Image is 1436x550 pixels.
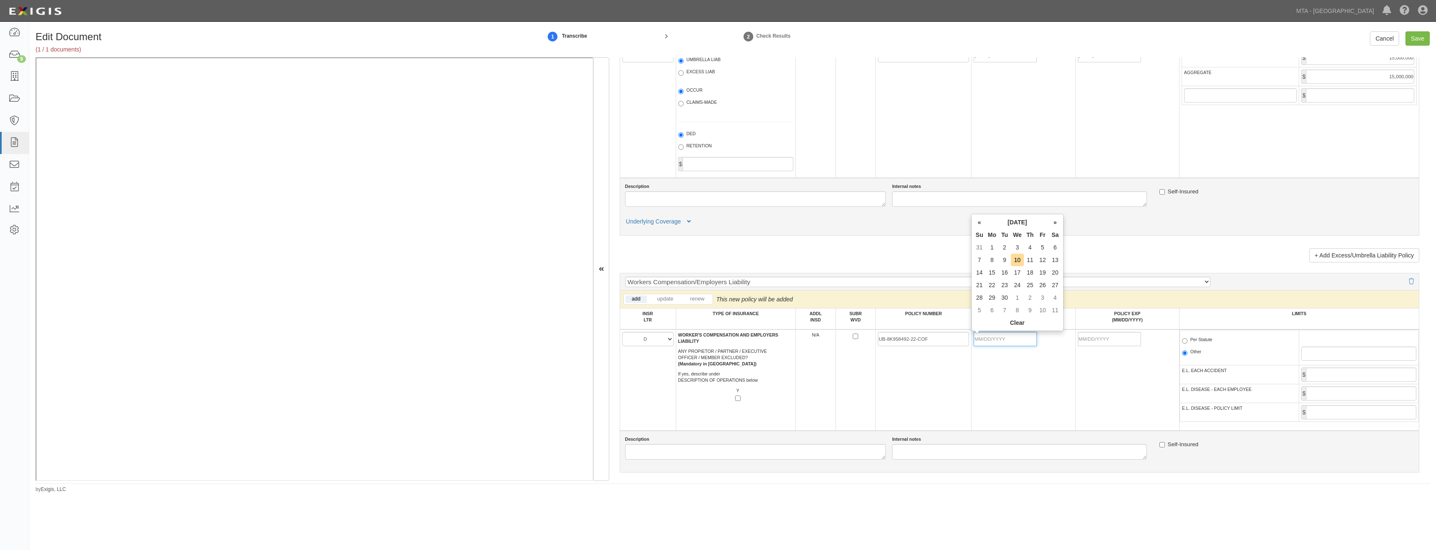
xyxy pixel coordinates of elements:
[678,87,703,95] label: OCCUR
[986,216,1049,229] th: [DATE]
[1182,349,1201,357] label: Other
[713,311,759,317] label: TYPE OF INSURANCE
[676,329,796,431] td: ANY PROPIETOR / PARTNER / EXECUTIVE OFFICER / MEMBER EXCLUDED? If yes, describe under DESCRIPTION...
[651,296,680,303] a: update
[1036,241,1049,254] td: 5
[986,279,998,291] td: 22
[998,266,1011,279] td: 16
[626,296,647,303] a: add
[1159,440,1199,449] label: Self-Insured
[17,55,26,63] div: 9
[1159,188,1199,196] label: Self-Insured
[973,266,986,279] td: 14
[986,229,998,241] th: Mo
[562,33,587,39] small: Transcribe
[986,266,998,279] td: 15
[1024,229,1036,241] th: Th
[678,332,794,344] label: WORKER'S COMPENSATION AND EMPLOYERS LIABILITY
[1405,31,1430,46] input: Save
[625,217,695,226] button: Underlying Coverage
[1049,241,1062,254] td: 6
[1182,338,1187,344] input: Per Statute
[998,279,1011,291] td: 23
[678,132,684,138] input: DED
[1292,311,1306,317] label: LIMITS
[742,27,755,45] a: Check Results
[1024,266,1036,279] td: 18
[1036,254,1049,266] td: 12
[973,304,986,316] td: 5
[678,101,684,106] input: CLAIMS-MADE
[1049,279,1062,291] td: 27
[1024,279,1036,291] td: 25
[1182,350,1187,356] input: Other
[1049,229,1062,241] th: Sa
[849,311,862,323] label: SUBR WVD
[1049,266,1062,279] td: 20
[1024,291,1036,304] td: 2
[678,89,684,94] input: OCCUR
[546,27,559,45] a: 1
[36,46,492,53] h5: (1 / 1 documents)
[1309,248,1419,262] a: + Add Excess/Umbrella Liability Policy
[1049,304,1062,316] td: 11
[1112,311,1143,323] label: POLICY EXP (MM/DD/YYYY)
[1024,241,1036,254] td: 4
[1182,405,1243,411] label: E.L. DISEASE - POLICY LIMIT
[625,183,649,190] label: Description
[973,291,986,304] td: 28
[1078,332,1141,346] input: MM/DD/YYYY
[678,131,696,139] label: DED
[998,254,1011,266] td: 9
[1301,386,1306,401] span: $
[973,241,986,254] td: 31
[892,183,921,190] label: Internal notes
[625,436,649,442] label: Description
[643,311,653,323] label: INSR LTR
[973,254,986,266] td: 7
[1036,266,1049,279] td: 19
[716,296,793,303] span: This new policy will be added
[1400,6,1410,16] i: Help Center - Complianz
[1403,278,1414,285] a: Delete policy
[1036,279,1049,291] td: 26
[1024,254,1036,266] td: 11
[1159,189,1165,195] input: Self-Insured
[36,31,492,42] h1: Edit Document
[1301,69,1306,84] span: $
[1049,254,1062,266] td: 13
[1182,337,1213,345] label: Per Statute
[1011,266,1024,279] td: 17
[1011,291,1024,304] td: 1
[973,279,986,291] td: 21
[1301,51,1306,65] span: $
[678,99,717,108] label: CLAIMS-MADE
[998,241,1011,254] td: 2
[1184,69,1212,76] label: AGGREGATE
[742,32,755,42] strong: 2
[986,304,998,316] td: 6
[1182,368,1227,374] label: E.L. EACH ACCIDENT
[986,254,998,266] td: 8
[678,70,684,76] input: EXCESS LIAB
[973,229,986,241] th: Su
[1301,405,1306,419] span: $
[1182,386,1251,393] label: E.L. DISEASE - EACH EMPLOYEE
[1370,31,1399,46] a: Cancel
[1011,279,1024,291] td: 24
[1011,241,1024,254] td: 3
[1011,254,1024,266] td: 10
[756,33,790,39] small: Check Results
[796,329,836,431] td: N/A
[974,332,1037,346] input: MM/DD/YYYY
[678,144,684,150] input: RETENTION
[1159,442,1165,447] input: Self-Insured
[998,229,1011,241] th: Tu
[998,304,1011,316] td: 7
[986,291,998,304] td: 29
[1011,304,1024,316] td: 8
[973,316,1062,329] th: Clear
[735,396,741,401] input: Y
[678,57,721,65] label: UMBRELLA LIAB
[1036,291,1049,304] td: 3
